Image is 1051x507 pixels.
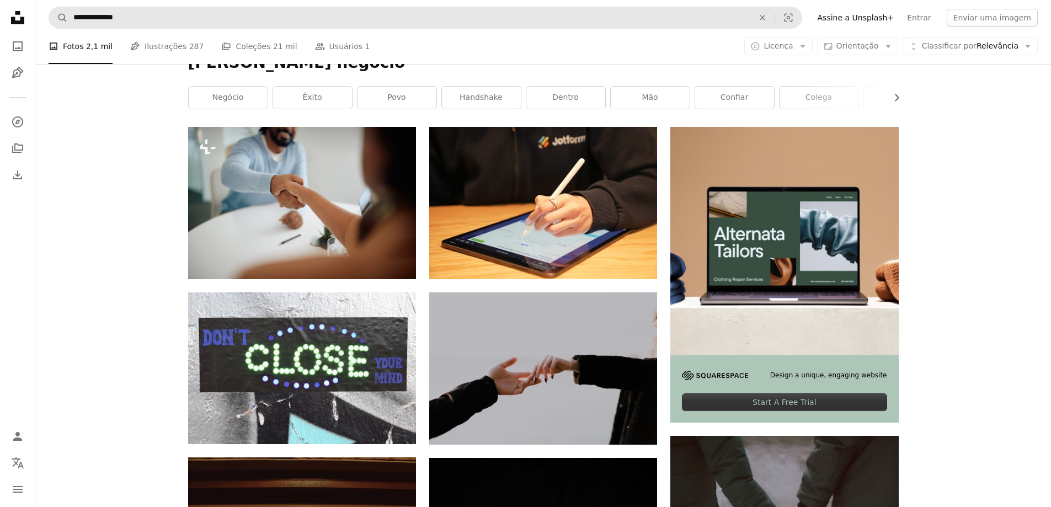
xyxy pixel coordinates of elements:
img: uma pessoa escrevendo em uma tabuleta com uma caneta [429,127,657,279]
span: 21 mil [273,40,297,52]
a: negócio [189,87,268,109]
button: Classificar porRelevância [903,38,1038,55]
a: colega [780,87,858,109]
button: Licença [744,38,812,55]
a: Ilustrações [7,62,29,84]
a: Início — Unsplash [7,7,29,31]
img: Close-up de colegas de trabalho apertando a mão em uma reunião no escritório. [188,127,416,279]
a: êxito [273,87,352,109]
img: as mãos das pessoas estendendo as mãos [429,292,657,444]
button: Pesquise na Unsplash [49,7,68,28]
span: 1 [365,40,370,52]
a: Coleções [7,137,29,159]
img: um close up de um sinal em uma parede [188,292,416,444]
a: povo [358,87,436,109]
a: as mãos das pessoas estendendo as mãos [429,364,657,373]
form: Pesquise conteúdo visual em todo o site [49,7,802,29]
button: Limpar [750,7,775,28]
div: Start A Free Trial [682,393,887,411]
button: rolar lista para a direita [887,87,899,109]
button: Pesquisa visual [775,7,802,28]
span: Relevância [922,41,1018,52]
button: Orientação [817,38,898,55]
span: Orientação [836,41,879,50]
button: Enviar uma imagem [947,9,1038,26]
img: file-1705255347840-230a6ab5bca9image [682,371,748,380]
button: Menu [7,478,29,500]
a: Fotos [7,35,29,57]
a: Entrar / Cadastrar-se [7,425,29,447]
a: Ilustrações 287 [130,29,204,64]
a: Close-up de colegas de trabalho apertando a mão em uma reunião no escritório. [188,198,416,208]
a: Design a unique, engaging websiteStart A Free Trial [670,127,898,423]
span: 287 [189,40,204,52]
span: Licença [764,41,793,50]
span: Design a unique, engaging website [770,371,887,380]
a: mão [611,87,690,109]
a: um close up de um sinal em uma parede [188,363,416,373]
a: mulher [864,87,943,109]
a: Coleções 21 mil [221,29,297,64]
a: Entrar [900,9,937,26]
button: Idioma [7,452,29,474]
a: uma pessoa escrevendo em uma tabuleta com uma caneta [429,198,657,208]
span: Classificar por [922,41,977,50]
a: Usuários 1 [315,29,370,64]
a: Assine a Unsplash+ [811,9,901,26]
a: Explorar [7,111,29,133]
a: handshake [442,87,521,109]
a: confiar [695,87,774,109]
a: dentro [526,87,605,109]
a: Histórico de downloads [7,164,29,186]
img: file-1707885205802-88dd96a21c72image [670,127,898,355]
